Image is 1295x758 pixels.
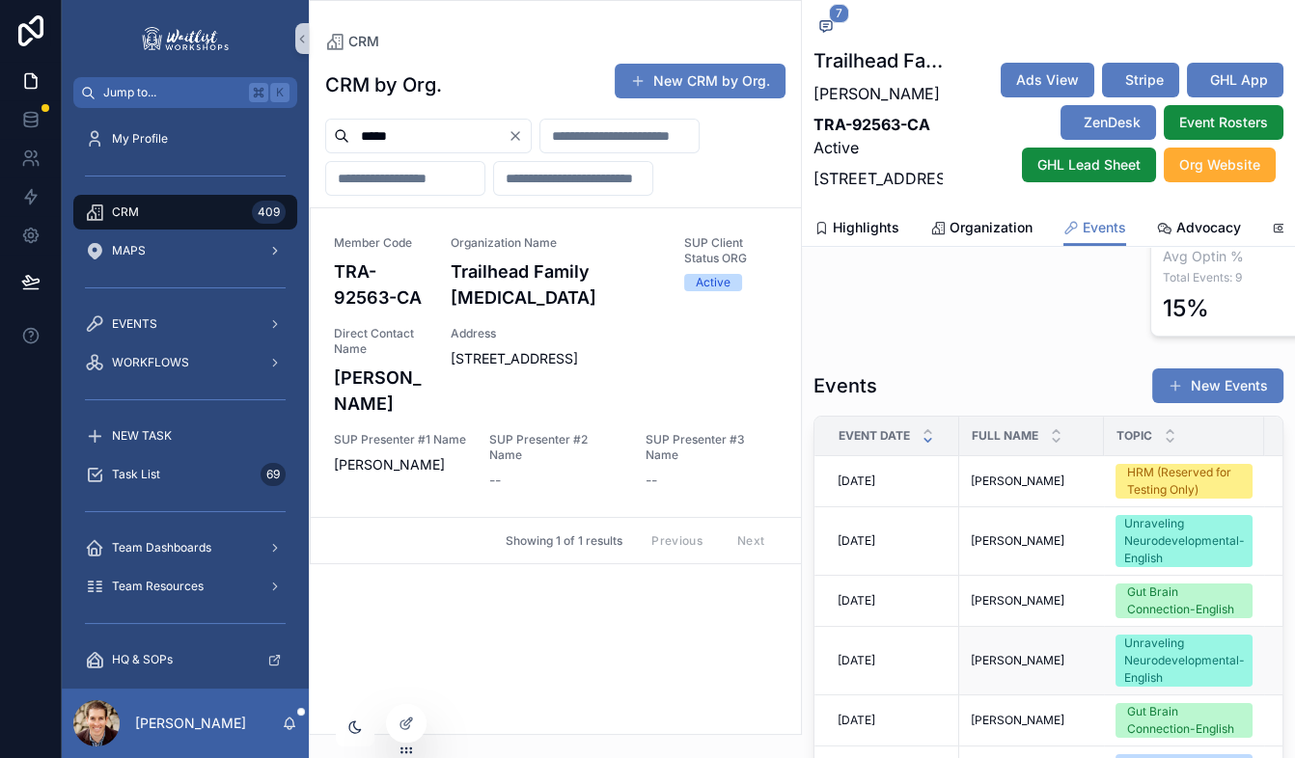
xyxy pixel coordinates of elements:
span: NEW TASK [112,428,172,444]
a: HQ & SOPs [73,642,297,677]
button: 7 [813,15,839,40]
span: [PERSON_NAME] [971,713,1064,728]
span: Jump to... [103,85,241,100]
a: Team Dashboards [73,530,297,565]
span: CRM [348,32,379,51]
h1: CRM by Org. [325,71,442,98]
span: Team Dashboards [112,540,211,555]
span: [PERSON_NAME] [334,455,466,474]
span: Stripe [1125,70,1164,90]
p: [PERSON_NAME] [135,714,246,733]
span: [DATE] [838,533,875,549]
a: [DATE] [838,713,948,728]
span: [PERSON_NAME] [971,593,1064,609]
span: Address [451,326,778,341]
button: Org Website [1164,148,1276,182]
h4: TRA-92563-CA [334,258,427,311]
span: K [272,85,288,100]
a: Events [1063,210,1126,247]
span: ZenDesk [1084,113,1141,132]
h1: Events [813,372,877,399]
span: GHL Lead Sheet [1037,155,1141,175]
a: Member CodeTRA-92563-CAOrganization NameTrailhead Family [MEDICAL_DATA]SUP Client Status ORGActiv... [311,208,801,517]
div: Active [696,274,730,291]
span: Full Name [972,428,1038,444]
span: [PERSON_NAME] [971,474,1064,489]
a: [DATE] [838,533,948,549]
a: [PERSON_NAME] [971,533,1092,549]
a: Advocacy [1157,210,1241,249]
button: Clear [508,128,531,144]
h1: Trailhead Family [MEDICAL_DATA] [813,47,943,74]
span: Events [1083,218,1126,237]
a: [PERSON_NAME] [971,474,1092,489]
span: SUP Presenter #3 Name [646,432,778,463]
span: [DATE] [838,593,875,609]
button: New Events [1152,368,1283,403]
a: [PERSON_NAME] [971,653,1092,668]
span: Direct Contact Name [334,326,427,357]
div: HRM (Reserved for Testing Only) [1127,464,1241,499]
div: Gut Brain Connection-English [1127,703,1241,738]
button: GHL App [1187,63,1283,97]
button: Stripe [1102,63,1179,97]
a: [PERSON_NAME] [971,713,1092,728]
a: Gut Brain Connection-English [1116,583,1253,618]
img: App logo [139,23,232,54]
a: [DATE] [838,653,948,668]
span: GHL App [1210,70,1268,90]
a: Unraveling Neurodevelopmental-English [1116,515,1253,567]
span: 7 [829,4,849,23]
span: [PERSON_NAME] [971,533,1064,549]
span: Topic [1116,428,1152,444]
span: Organization Name [451,235,661,251]
span: EVENTS [112,316,157,332]
span: SUP Client Status ORG [684,235,778,266]
span: Member Code [334,235,427,251]
div: Gut Brain Connection-English [1127,583,1241,618]
span: Event Rosters [1179,113,1268,132]
strong: TRA-92563-CA [813,115,930,134]
button: Event Rosters [1164,105,1283,140]
a: Organization [930,210,1033,249]
a: CRM409 [73,195,297,230]
span: Highlights [833,218,899,237]
span: -- [646,471,657,490]
span: Event Date [839,428,910,444]
span: [DATE] [838,474,875,489]
a: HRM (Reserved for Testing Only) [1116,464,1253,499]
p: Active [813,113,943,159]
a: [PERSON_NAME] [971,593,1092,609]
h4: Trailhead Family [MEDICAL_DATA] [451,258,661,311]
a: Team Resources [73,569,297,604]
span: Showing 1 of 1 results [506,533,622,549]
div: 69 [261,463,286,486]
span: -- [489,471,501,490]
a: Highlights [813,210,899,249]
button: New CRM by Org. [615,64,785,98]
a: [DATE] [838,474,948,489]
button: Jump to...K [73,77,297,108]
div: 409 [252,201,286,224]
p: [STREET_ADDRESS] [813,167,943,190]
span: [STREET_ADDRESS] [451,349,778,368]
a: WORKFLOWS [73,345,297,380]
h4: [PERSON_NAME] [334,365,427,417]
button: GHL Lead Sheet [1022,148,1156,182]
button: Ads View [1001,63,1094,97]
span: Team Resources [112,579,204,594]
span: Advocacy [1176,218,1241,237]
span: [DATE] [838,713,875,728]
button: ZenDesk [1061,105,1156,140]
a: MAPS [73,233,297,268]
a: Task List69 [73,457,297,492]
div: Unraveling Neurodevelopmental-English [1124,515,1245,567]
span: HQ & SOPs [112,652,173,667]
span: Org Website [1179,155,1260,175]
span: SUP Presenter #2 Name [489,432,621,463]
a: [DATE] [838,593,948,609]
span: Task List [112,467,160,482]
span: Ads View [1016,70,1079,90]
